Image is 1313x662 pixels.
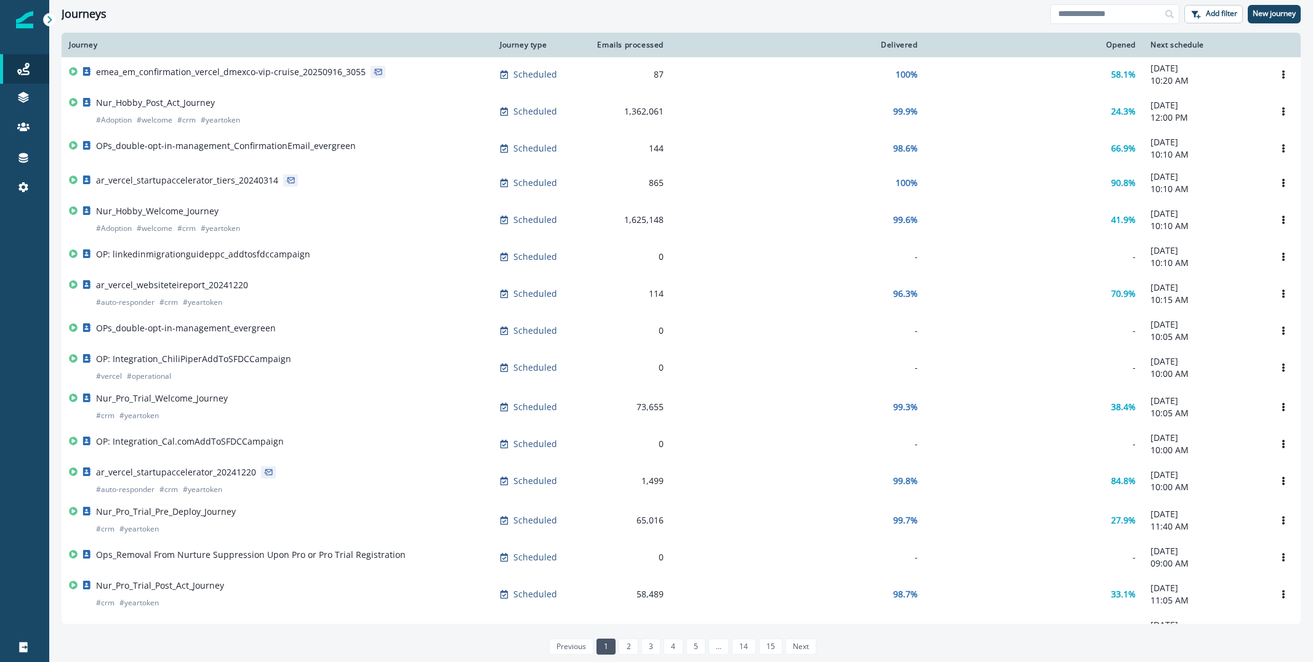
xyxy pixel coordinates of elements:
button: Add filter [1184,5,1243,23]
p: 09:00 AM [1150,557,1259,570]
div: - [933,251,1136,263]
p: # yeartoken [183,483,222,496]
div: - [933,438,1136,450]
p: Scheduled [513,325,557,337]
p: # yeartoken [201,114,240,126]
div: 0 [592,361,664,374]
div: Journey type [500,40,577,50]
p: Nur_Hobby_Welcome_Journey [96,205,219,217]
p: Scheduled [513,551,557,563]
div: Journey [69,40,485,50]
p: 10:10 AM [1150,183,1259,195]
p: Nur_Pro_Trial_Welcome_Journey [96,392,228,405]
p: [DATE] [1150,208,1259,220]
p: 99.8% [893,475,918,487]
div: - [678,551,918,563]
p: Scheduled [513,142,557,155]
p: Scheduled [513,514,557,527]
ul: Pagination [546,639,817,655]
button: Options [1274,472,1293,490]
p: Ops_Removal From Nurturing Suppression Upon Deployment or Pro or Pro Trial [96,623,425,635]
div: 1,362,061 [592,105,664,118]
p: 10:20 AM [1150,75,1259,87]
p: [DATE] [1150,171,1259,183]
p: Nur_Hobby_Post_Act_Journey [96,97,215,109]
p: ar_vercel_startupaccelerator_tiers_20240314 [96,174,278,187]
p: [DATE] [1150,99,1259,111]
p: 98.7% [893,588,918,600]
p: Scheduled [513,177,557,189]
button: Options [1274,435,1293,453]
p: 10:05 AM [1150,407,1259,419]
p: Add filter [1206,9,1237,18]
p: 84.8% [1111,475,1136,487]
button: Options [1274,321,1293,340]
p: # yeartoken [119,523,159,535]
p: Scheduled [513,68,557,81]
p: [DATE] [1150,318,1259,331]
div: - [678,361,918,374]
p: OPs_double-opt-in-management_evergreen [96,322,276,334]
div: - [933,361,1136,374]
p: 100% [896,177,918,189]
p: [DATE] [1150,136,1259,148]
button: Options [1274,622,1293,640]
a: Page 4 [664,639,683,655]
a: Ops_Removal From Nurturing Suppression Upon Deployment or Pro or Pro TrialScheduled0--[DATE]09:00... [62,614,1301,648]
p: [DATE] [1150,432,1259,444]
a: ar_vercel_startupaccelerator_20241220#auto-responder#crm#yeartokenScheduled1,49999.8%84.8%[DATE]1... [62,461,1301,501]
p: 10:10 AM [1150,220,1259,232]
p: Scheduled [513,105,557,118]
a: Nur_Hobby_Welcome_Journey#Adoption#welcome#crm#yeartokenScheduled1,625,14899.6%41.9%[DATE]10:10 A... [62,200,1301,240]
p: 10:05 AM [1150,331,1259,343]
a: Next page [785,639,816,655]
div: Next schedule [1150,40,1259,50]
div: - [933,551,1136,563]
p: # crm [96,410,114,422]
p: [DATE] [1150,244,1259,257]
a: OPs_double-opt-in-management_ConfirmationEmail_evergreenScheduled14498.6%66.9%[DATE]10:10 AMOptions [62,131,1301,166]
a: OP: Integration_Cal.comAddToSFDCCampaignScheduled0--[DATE]10:00 AMOptions [62,427,1301,461]
a: Page 1 is your current page [596,639,616,655]
img: Inflection [16,11,33,28]
div: 0 [592,551,664,563]
p: ar_vercel_startupaccelerator_20241220 [96,466,256,478]
div: 0 [592,438,664,450]
p: emea_em_confirmation_vercel_dmexco-vip-cruise_20250916_3055 [96,66,366,78]
button: New journey [1248,5,1301,23]
button: Options [1274,548,1293,567]
div: - [678,325,918,337]
p: Scheduled [513,588,557,600]
a: Nur_Pro_Trial_Pre_Deploy_Journey#crm#yeartokenScheduled65,01699.7%27.9%[DATE]11:40 AMOptions [62,501,1301,540]
p: 70.9% [1111,288,1136,300]
p: [DATE] [1150,545,1259,557]
p: 41.9% [1111,214,1136,226]
button: Options [1274,248,1293,266]
p: # crm [96,523,114,535]
p: Nur_Pro_Trial_Post_Act_Journey [96,579,224,592]
p: [DATE] [1150,62,1259,75]
div: - [678,251,918,263]
p: 10:00 AM [1150,444,1259,456]
div: Delivered [678,40,918,50]
p: 27.9% [1111,514,1136,527]
p: # operational [127,370,171,382]
p: Ops_Removal From Nurture Suppression Upon Pro or Pro Trial Registration [96,549,406,561]
div: - [678,438,918,450]
button: Options [1274,285,1293,303]
a: Page 15 [759,639,782,655]
p: 11:05 AM [1150,594,1259,607]
p: 100% [896,68,918,81]
a: ar_vercel_startupaccelerator_tiers_20240314Scheduled865100%90.8%[DATE]10:10 AMOptions [62,166,1301,200]
a: Nur_Pro_Trial_Welcome_Journey#crm#yeartokenScheduled73,65599.3%38.4%[DATE]10:05 AMOptions [62,387,1301,427]
p: [DATE] [1150,395,1259,407]
p: 90.8% [1111,177,1136,189]
p: 99.3% [893,401,918,413]
a: Nur_Pro_Trial_Post_Act_Journey#crm#yeartokenScheduled58,48998.7%33.1%[DATE]11:05 AMOptions [62,575,1301,614]
button: Options [1274,585,1293,603]
div: 1,625,148 [592,214,664,226]
h1: Journeys [62,7,106,21]
p: 96.3% [893,288,918,300]
p: OP: Integration_ChiliPiperAddToSFDCCampaign [96,353,291,365]
a: Page 5 [686,639,705,655]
